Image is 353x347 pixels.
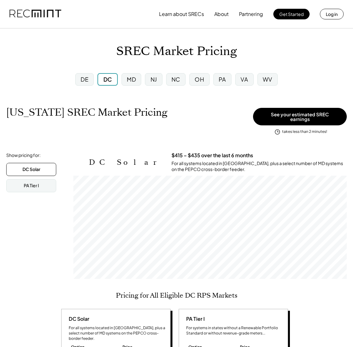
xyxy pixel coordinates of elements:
div: MD [127,75,136,83]
div: For systems in states without a Renewable Portfolio Standard or without revenue-grade meters... [186,325,283,336]
h2: DC Solar [89,158,162,167]
div: DE [81,75,88,83]
button: Get Started [273,9,310,19]
div: WV [263,75,272,83]
h3: $415 – $435 over the last 6 months [172,152,253,159]
div: DC [103,75,112,83]
div: OH [195,75,204,83]
div: DC Solar [66,315,89,322]
h1: SREC Market Pricing [116,44,237,59]
div: For all systems located in [GEOGRAPHIC_DATA], plus a select number of MD systems on the PEPCO cro... [172,160,347,173]
button: Learn about SRECs [159,8,204,20]
button: See your estimated SREC earnings [253,108,347,125]
div: takes less than 2 minutes! [282,129,327,134]
h2: Pricing for All Eligible DC RPS Markets [116,291,237,299]
button: About [214,8,229,20]
button: Partnering [239,8,263,20]
button: Log in [320,9,344,19]
div: PA Tier I [24,183,39,189]
img: recmint-logotype%403x.png [9,3,61,25]
div: PA [219,75,226,83]
div: PA Tier I [184,315,205,322]
div: VA [241,75,248,83]
div: DC Solar [22,166,40,173]
h1: [US_STATE] SREC Market Pricing [6,106,167,118]
div: NJ [151,75,157,83]
div: For all systems located in [GEOGRAPHIC_DATA], plus a select number of MD systems on the PEPCO cro... [69,325,166,341]
div: NC [172,75,180,83]
div: Show pricing for: [6,152,41,158]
